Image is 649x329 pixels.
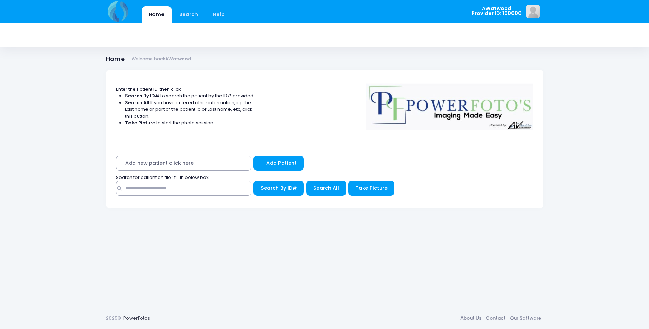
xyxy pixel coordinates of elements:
a: About Us [458,312,484,324]
a: Home [142,6,172,23]
li: to start the photo session. [125,120,255,126]
a: PowerFotos [123,315,150,321]
strong: Search All: [125,99,150,106]
button: Search All [306,181,346,196]
a: Search [173,6,205,23]
a: Contact [484,312,508,324]
strong: Take Picture: [125,120,156,126]
strong: AWatwood [165,56,191,62]
span: 2025© [106,315,121,321]
h1: Home [106,56,191,63]
span: Search By ID# [261,184,297,191]
a: Help [206,6,231,23]
img: Logo [363,79,536,130]
li: If you have entered other information, eg the Last name or part of the patient id or Last name, e... [125,99,255,120]
li: to search the patient by the ID# provided. [125,92,255,99]
span: Add new patient click here [116,156,251,171]
span: Search All [313,184,339,191]
button: Take Picture [348,181,394,196]
img: image [526,5,540,18]
strong: Search By ID#: [125,92,160,99]
small: Welcome back [132,57,191,62]
span: AWatwood Provider ID: 100000 [472,6,522,16]
span: Enter the Patient ID, then click [116,86,181,92]
a: Our Software [508,312,543,324]
span: Take Picture [356,184,388,191]
a: Add Patient [253,156,304,171]
span: Search for patient on file : fill in below box; [116,174,209,181]
button: Search By ID# [253,181,304,196]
